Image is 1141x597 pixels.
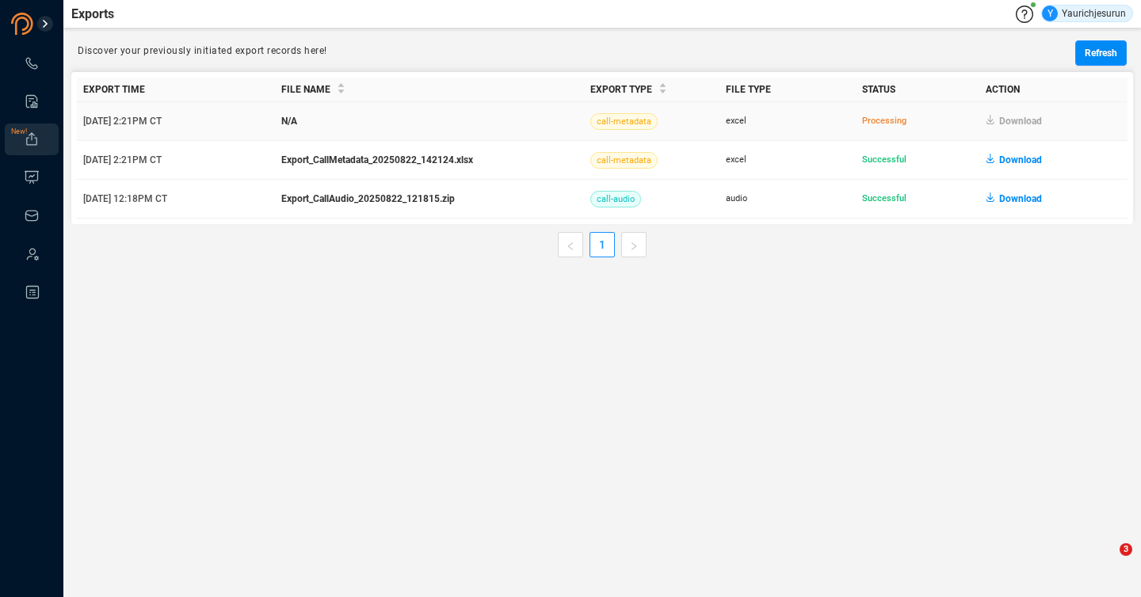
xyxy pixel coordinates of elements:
[566,241,575,251] span: left
[999,186,1042,211] span: Download
[1087,543,1125,581] iframe: Intercom live chat
[71,5,114,24] span: Exports
[590,233,614,257] a: 1
[999,147,1042,173] span: Download
[1085,40,1117,66] span: Refresh
[590,113,658,130] span: call-metadata
[862,116,906,126] span: Processing
[11,13,98,35] img: prodigal-logo
[558,232,583,257] li: Previous Page
[5,200,59,231] li: Inbox
[590,232,615,257] li: 1
[5,86,59,117] li: Smart Reports
[1075,40,1127,66] button: Refresh
[1120,543,1132,556] span: 3
[337,87,345,96] span: caret-down
[5,162,59,193] li: Visuals
[590,152,658,169] span: call-metadata
[275,141,584,180] td: Export_CallMetadata_20250822_142124.xlsx
[590,84,652,95] span: Export Type
[1042,6,1126,21] div: Yaurichjesurun
[83,154,162,165] span: [DATE] 2:21PM CT
[275,180,584,219] td: Export_CallAudio_20250822_121815.zip
[281,84,330,95] span: File Name
[621,232,647,257] button: right
[986,186,1042,211] button: Download
[862,193,906,203] span: Successful
[1048,6,1053,21] span: Y
[856,78,979,102] th: Status
[658,87,667,96] span: caret-down
[862,154,906,165] span: Successful
[979,78,1128,102] th: Action
[337,81,345,89] span: caret-up
[658,81,667,89] span: caret-up
[986,147,1042,173] button: Download
[77,78,275,102] th: Export Time
[558,232,583,257] button: left
[5,48,59,79] li: Interactions
[621,232,647,257] li: Next Page
[24,131,40,147] a: New!
[719,102,856,141] td: excel
[719,78,856,102] th: File Type
[275,102,584,141] td: N/A
[11,116,27,147] span: New!
[719,180,856,219] td: audio
[590,191,641,207] span: call-audio
[629,241,639,251] span: right
[78,45,327,56] span: Discover your previously initiated export records here!
[5,124,59,155] li: Exports
[83,193,167,204] span: [DATE] 12:18PM CT
[719,141,856,180] td: excel
[83,116,162,127] span: [DATE] 2:21PM CT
